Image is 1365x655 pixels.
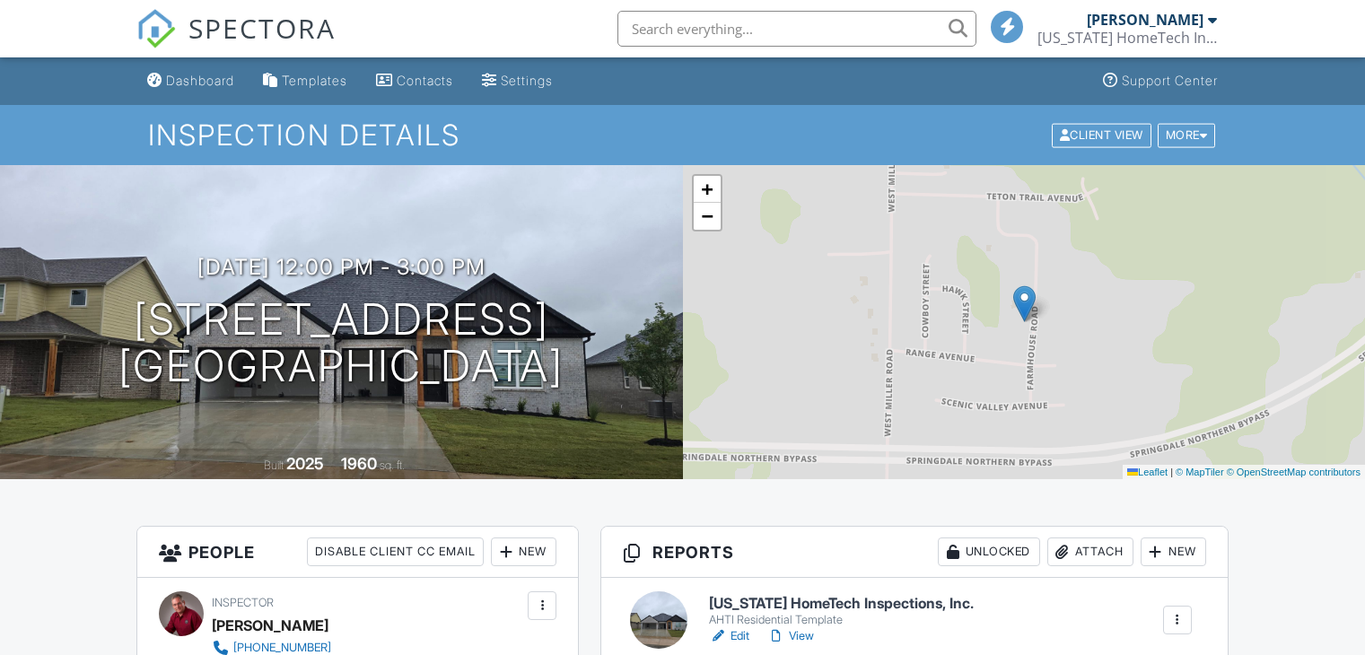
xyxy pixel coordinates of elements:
[197,255,486,279] h3: [DATE] 12:00 pm - 3:00 pm
[148,119,1217,151] h1: Inspection Details
[701,205,713,227] span: −
[282,73,347,88] div: Templates
[136,9,176,48] img: The Best Home Inspection Software - Spectora
[475,65,560,98] a: Settings
[140,65,241,98] a: Dashboard
[212,596,274,609] span: Inspector
[286,454,324,473] div: 2025
[709,596,974,627] a: [US_STATE] HomeTech Inspections, Inc. AHTI Residential Template
[136,24,336,62] a: SPECTORA
[188,9,336,47] span: SPECTORA
[1037,29,1217,47] div: Arkansas HomeTech Inspections, Inc.
[1227,467,1361,477] a: © OpenStreetMap contributors
[256,65,354,98] a: Templates
[380,458,405,472] span: sq. ft.
[1052,123,1151,147] div: Client View
[491,537,556,566] div: New
[137,527,578,578] h3: People
[701,178,713,200] span: +
[397,73,453,88] div: Contacts
[1158,123,1216,147] div: More
[1096,65,1225,98] a: Support Center
[601,527,1228,578] h3: Reports
[694,203,721,230] a: Zoom out
[341,454,377,473] div: 1960
[1013,285,1036,322] img: Marker
[264,458,284,472] span: Built
[1047,537,1133,566] div: Attach
[501,73,553,88] div: Settings
[938,537,1040,566] div: Unlocked
[694,176,721,203] a: Zoom in
[166,73,234,88] div: Dashboard
[709,596,974,612] h6: [US_STATE] HomeTech Inspections, Inc.
[369,65,460,98] a: Contacts
[1122,73,1218,88] div: Support Center
[709,613,974,627] div: AHTI Residential Template
[212,612,328,639] div: [PERSON_NAME]
[1170,467,1173,477] span: |
[1176,467,1224,477] a: © MapTiler
[118,296,564,391] h1: [STREET_ADDRESS] [GEOGRAPHIC_DATA]
[307,537,484,566] div: Disable Client CC Email
[617,11,976,47] input: Search everything...
[1141,537,1206,566] div: New
[767,627,814,645] a: View
[233,641,331,655] div: [PHONE_NUMBER]
[1050,127,1156,141] a: Client View
[1127,467,1168,477] a: Leaflet
[1087,11,1203,29] div: [PERSON_NAME]
[709,627,749,645] a: Edit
